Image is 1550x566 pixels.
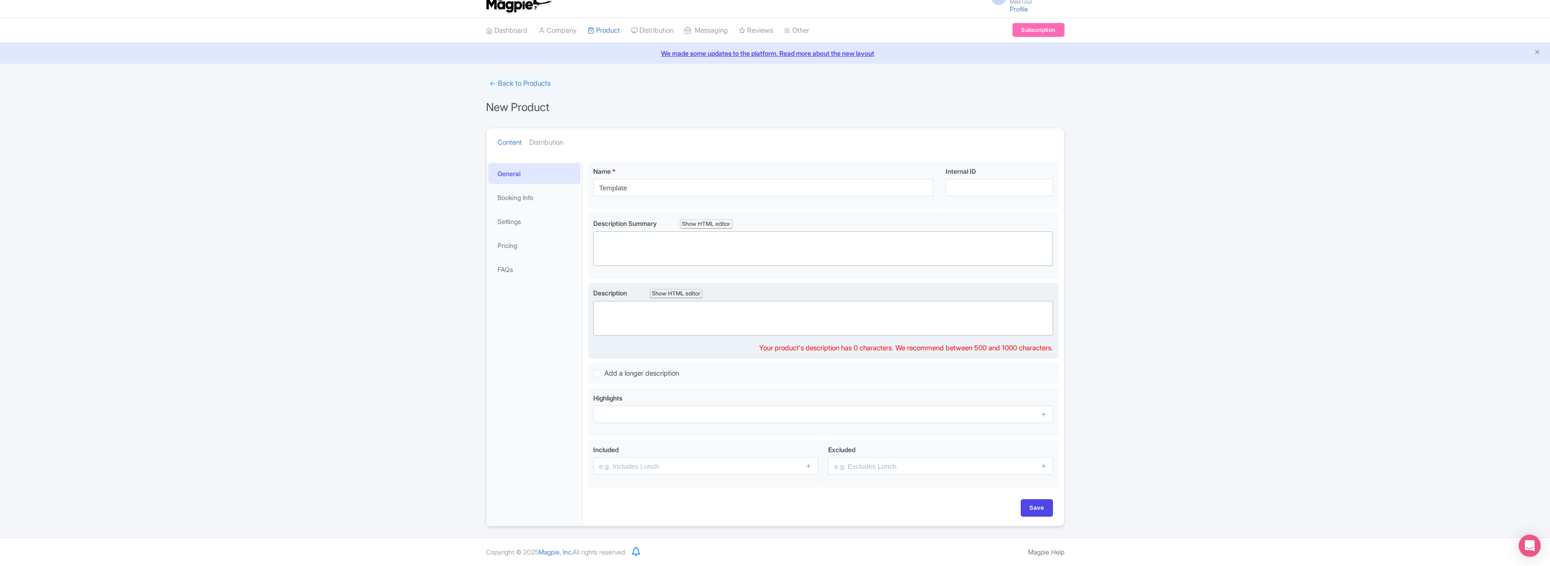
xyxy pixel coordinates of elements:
[488,163,580,184] a: General
[593,446,619,454] span: Included
[538,18,577,43] a: Company
[759,343,1053,354] div: Your product's description has 0 characters. We recommend between 500 and 1000 characters.
[488,187,580,208] a: Booking Info
[1021,499,1053,517] input: Save
[529,128,563,157] a: Distribution
[650,289,703,299] div: Show HTML editor
[631,18,673,43] a: Distribution
[739,18,773,43] a: Reviews
[486,75,554,93] a: ← Back to Products
[593,394,622,402] span: Highlights
[1012,23,1064,37] a: Subscription
[604,369,679,377] span: Add a longer description
[538,548,573,556] span: Magpie, Inc.
[680,219,733,229] div: Show HTML editor
[486,98,550,117] h1: New Product
[1028,548,1065,556] a: Magpie Help
[497,128,522,157] a: Content
[593,167,611,175] span: Name
[828,457,1053,475] input: e.g. Excludes Lunch
[593,457,818,475] input: e.g. Includes Lunch
[1519,535,1541,557] div: Open Intercom Messenger
[588,18,620,43] a: Product
[488,259,580,280] a: FAQs
[593,289,627,297] span: Description
[946,167,976,175] span: Internal ID
[1534,47,1541,58] button: Close announcement
[488,235,580,256] a: Pricing
[784,18,809,43] a: Other
[1010,5,1028,13] a: Profile
[593,219,657,227] span: Description Summary
[488,211,580,232] a: Settings
[828,446,855,454] span: Excluded
[486,18,527,43] a: Dashboard
[480,547,632,557] div: Copyright © 2025 All rights reserved.
[684,18,728,43] a: Messaging
[6,48,1544,58] a: We made some updates to the platform. Read more about the new layout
